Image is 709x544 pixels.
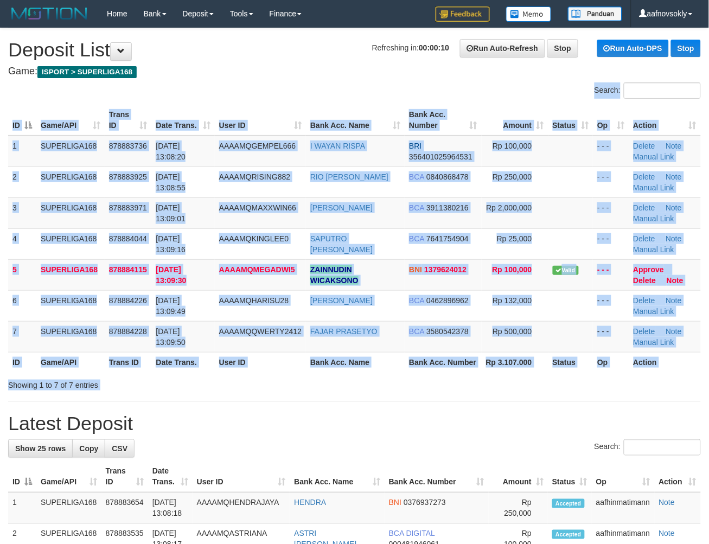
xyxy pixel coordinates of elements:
input: Search: [624,82,701,99]
td: - - - [593,290,629,321]
th: Op: activate to sort column ascending [592,462,655,492]
th: Amount: activate to sort column ascending [489,462,548,492]
span: BCA DIGITAL [389,529,435,538]
td: - - - [593,136,629,167]
a: Copy [72,439,105,458]
a: [PERSON_NAME] [310,203,373,212]
a: Stop [547,39,578,57]
td: 878883654 [101,492,148,524]
th: Game/API [36,352,105,372]
a: Run Auto-Refresh [460,39,545,57]
th: ID [8,352,36,372]
td: 1 [8,136,36,167]
a: Delete [634,276,656,285]
h1: Latest Deposit [8,413,701,434]
a: [PERSON_NAME] [310,296,373,305]
a: Note [666,296,682,305]
td: 7 [8,321,36,352]
span: 878884228 [109,327,147,336]
span: Rp 100,000 [493,142,532,150]
span: 878883925 [109,172,147,181]
th: User ID: activate to sort column ascending [215,105,306,136]
a: Stop [671,40,701,57]
span: Rp 25,000 [497,234,532,243]
span: Refreshing in: [372,43,449,52]
a: Note [667,276,684,285]
th: Date Trans. [151,352,214,372]
span: BNI [409,265,422,274]
th: Op: activate to sort column ascending [593,105,629,136]
th: Trans ID [105,352,152,372]
td: SUPERLIGA168 [36,136,105,167]
a: I WAYAN RISPA [310,142,365,150]
span: BCA [409,296,424,305]
a: Note [659,529,675,538]
span: AAAAMQMEGADWI5 [219,265,295,274]
span: Rp 250,000 [493,172,532,181]
td: 6 [8,290,36,321]
th: Trans ID: activate to sort column ascending [105,105,152,136]
td: Rp 250,000 [489,492,548,524]
img: Button%20Memo.svg [506,7,552,22]
th: Bank Acc. Number [405,352,481,372]
th: Action: activate to sort column ascending [629,105,701,136]
th: Bank Acc. Name: activate to sort column ascending [290,462,385,492]
a: Delete [634,296,655,305]
a: Delete [634,142,655,150]
span: [DATE] 13:09:16 [156,234,186,254]
span: Copy 7641754904 to clipboard [426,234,469,243]
th: Status: activate to sort column ascending [548,105,593,136]
a: Manual Link [634,338,675,347]
h1: Deposit List [8,39,701,61]
td: 4 [8,228,36,259]
th: Bank Acc. Number: activate to sort column ascending [405,105,481,136]
span: BCA [409,234,424,243]
td: SUPERLIGA168 [36,259,105,290]
span: BCA [409,172,424,181]
td: - - - [593,321,629,352]
th: User ID [215,352,306,372]
span: AAAAMQQWERTY2412 [219,327,302,336]
span: Copy 3580542378 to clipboard [426,327,469,336]
span: [DATE] 13:09:49 [156,296,186,316]
a: SAPUTRO [PERSON_NAME] [310,234,373,254]
img: panduan.png [568,7,622,21]
th: Action [629,352,701,372]
label: Search: [595,439,701,456]
span: Accepted [552,499,585,508]
td: SUPERLIGA168 [36,167,105,197]
span: 878883971 [109,203,147,212]
a: FAJAR PRASETYO [310,327,378,336]
span: BNI [389,498,401,507]
th: Date Trans.: activate to sort column ascending [148,462,193,492]
th: Game/API: activate to sort column ascending [36,105,105,136]
td: SUPERLIGA168 [36,492,101,524]
th: Action: activate to sort column ascending [655,462,701,492]
th: Bank Acc. Name [306,352,405,372]
td: SUPERLIGA168 [36,290,105,321]
th: ID: activate to sort column descending [8,462,36,492]
td: - - - [593,197,629,228]
td: 2 [8,167,36,197]
a: Delete [634,327,655,336]
span: AAAAMQGEMPEL666 [219,142,296,150]
a: Manual Link [634,152,675,161]
th: User ID: activate to sort column ascending [193,462,290,492]
span: Copy 356401025964531 to clipboard [409,152,472,161]
img: MOTION_logo.png [8,5,91,22]
a: HENDRA [294,498,326,507]
span: [DATE] 13:09:01 [156,203,186,223]
span: [DATE] 13:09:30 [156,265,186,285]
th: Status [548,352,593,372]
td: SUPERLIGA168 [36,228,105,259]
label: Search: [595,82,701,99]
th: Trans ID: activate to sort column ascending [101,462,148,492]
a: ZAINNUDIN WICAKSONO [310,265,359,285]
span: 878884044 [109,234,147,243]
td: - - - [593,167,629,197]
span: Rp 100,000 [492,265,532,274]
a: CSV [105,439,135,458]
h4: Game: [8,66,701,77]
span: Copy [79,444,98,453]
span: AAAAMQRISING882 [219,172,291,181]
